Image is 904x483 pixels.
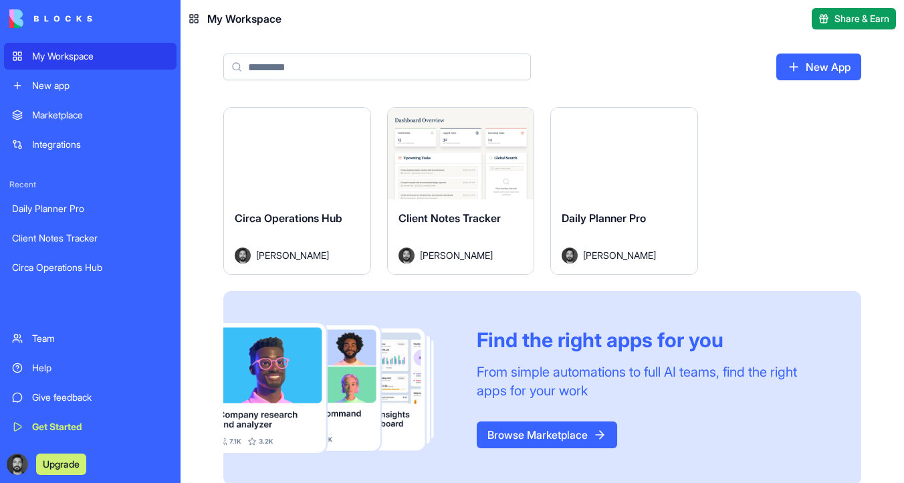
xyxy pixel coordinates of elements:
img: Avatar [235,248,251,264]
a: Client Notes Tracker [4,225,177,252]
a: New app [4,72,177,99]
span: [PERSON_NAME] [583,248,656,262]
a: Get Started [4,413,177,440]
div: Team [32,332,168,345]
a: Team [4,325,177,352]
div: Circa Operations Hub [12,261,168,274]
a: Marketplace [4,102,177,128]
div: Integrations [32,138,168,151]
span: Recent [4,179,177,190]
a: Help [4,355,177,381]
div: Daily Planner Pro [12,202,168,215]
div: Get Started [32,420,168,433]
div: New app [32,79,168,92]
a: Upgrade [36,457,86,470]
div: Client Notes Tracker [12,231,168,245]
span: Daily Planner Pro [562,211,646,225]
img: Avatar [562,248,578,264]
a: Give feedback [4,384,177,411]
a: My Workspace [4,43,177,70]
a: Daily Planner Pro [4,195,177,222]
span: Share & Earn [834,12,889,25]
span: [PERSON_NAME] [256,248,329,262]
div: From simple automations to full AI teams, find the right apps for your work [477,363,829,400]
div: Give feedback [32,391,168,404]
div: Help [32,361,168,375]
a: Circa Operations HubAvatar[PERSON_NAME] [223,107,371,275]
img: ACg8ocLgOF4bjOymJxKawdIdklYA68NjYQoKYxjRny7HkDiFQmphKnKP_Q=s96-c [7,454,28,475]
div: Find the right apps for you [477,328,829,352]
a: Circa Operations Hub [4,254,177,281]
div: My Workspace [32,50,168,63]
a: Browse Marketplace [477,421,617,448]
span: Client Notes Tracker [399,211,501,225]
button: Upgrade [36,454,86,475]
a: Integrations [4,131,177,158]
span: Circa Operations Hub [235,211,342,225]
img: Avatar [399,248,415,264]
div: Marketplace [32,108,168,122]
span: [PERSON_NAME] [420,248,493,262]
img: Frame_181_egmpey.png [223,323,455,454]
button: Share & Earn [812,8,896,29]
a: Daily Planner ProAvatar[PERSON_NAME] [550,107,698,275]
a: New App [776,54,861,80]
img: logo [9,9,92,28]
span: My Workspace [207,11,281,27]
a: Client Notes TrackerAvatar[PERSON_NAME] [387,107,535,275]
